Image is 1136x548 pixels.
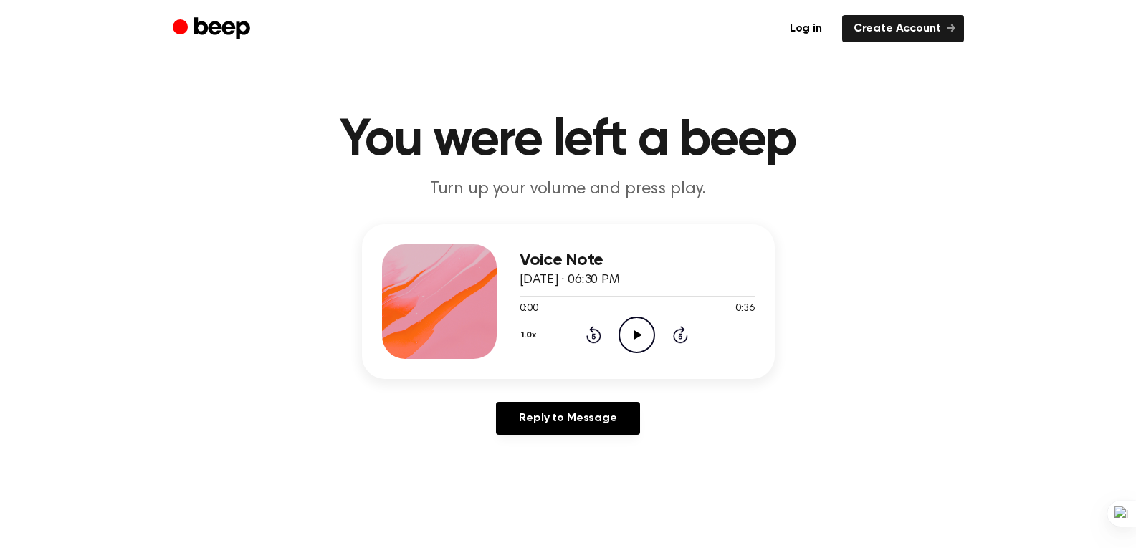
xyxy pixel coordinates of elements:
p: Turn up your volume and press play. [293,178,844,201]
h3: Voice Note [520,251,755,270]
a: Log in [778,15,834,42]
span: [DATE] · 06:30 PM [520,274,620,287]
h1: You were left a beep [201,115,935,166]
a: Create Account [842,15,964,42]
a: Reply to Message [496,402,639,435]
button: 1.0x [520,323,542,347]
span: 0:00 [520,302,538,317]
a: Beep [173,15,254,43]
span: 0:36 [735,302,754,317]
